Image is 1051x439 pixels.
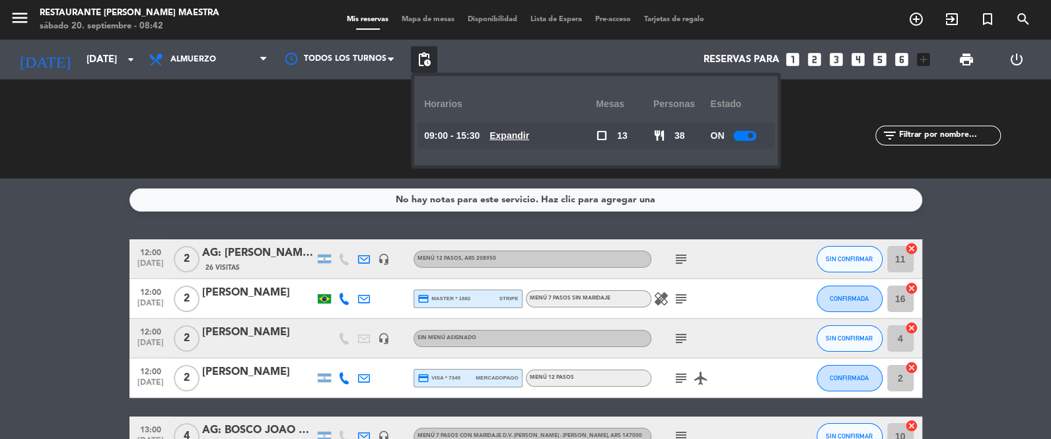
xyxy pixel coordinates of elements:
div: No hay notas para este servicio. Haz clic para agregar una [396,192,655,208]
i: cancel [905,282,918,295]
span: Sin menú asignado [417,335,476,340]
i: airplanemode_active [693,370,709,386]
span: [DATE] [134,339,167,354]
i: arrow_drop_down [123,52,139,67]
i: healing [653,291,669,307]
i: filter_list [882,128,898,143]
button: CONFIRMADA [816,365,883,391]
div: [PERSON_NAME] [202,324,314,341]
i: cancel [905,361,918,374]
span: stripe [499,294,519,303]
i: credit_card [417,293,429,305]
button: CONFIRMADA [816,286,883,312]
span: 26 Visitas [205,262,240,273]
input: Filtrar por nombre... [898,128,1000,143]
i: looks_4 [850,51,867,68]
span: visa * 7349 [417,372,460,384]
i: subject [673,251,689,267]
i: looks_3 [828,51,845,68]
span: Almuerzo [170,55,216,64]
i: subject [673,331,689,346]
span: 13 [617,128,628,143]
span: CONFIRMADA [830,295,869,302]
span: check_box_outline_blank [596,130,608,141]
span: [DATE] [134,299,167,314]
span: Mis reservas [340,16,395,23]
span: 2 [174,286,199,312]
span: Menú 12 Pasos [530,375,574,380]
span: Menú 12 Pasos [417,256,496,261]
span: , ARS 208950 [462,256,496,261]
div: personas [653,86,711,122]
i: power_settings_new [1008,52,1024,67]
i: add_box [915,51,932,68]
span: 2 [174,246,199,272]
div: [PERSON_NAME] [202,284,314,301]
button: SIN CONFIRMAR [816,246,883,272]
i: looks_6 [893,51,910,68]
i: add_circle_outline [908,11,924,27]
span: Menú 7 Pasos sin maridaje [530,296,610,301]
div: AG: BOSCO JOAO X4/ AYMARA [202,422,314,439]
div: LOG OUT [991,40,1041,79]
span: CONFIRMADA [830,374,869,381]
div: [PERSON_NAME] [202,364,314,381]
div: sábado 20. septiembre - 08:42 [40,20,219,33]
i: looks_5 [871,51,888,68]
span: Disponibilidad [461,16,524,23]
span: ON [710,128,724,143]
span: pending_actions [416,52,432,67]
div: Estado [710,86,768,122]
div: AG: [PERSON_NAME] X2/ TASTIC [202,245,314,262]
span: 2 [174,325,199,352]
span: Reservas para [704,54,779,65]
div: Mesas [596,86,653,122]
span: Menú 7 Pasos con maridaje D.V. [PERSON_NAME] - [PERSON_NAME] [417,433,642,438]
button: menu [10,8,30,32]
i: exit_to_app [944,11,960,27]
i: credit_card [417,372,429,384]
i: subject [673,370,689,386]
button: SIN CONFIRMAR [816,325,883,352]
span: mercadopago [476,374,518,382]
span: 12:00 [134,363,167,378]
div: Horarios [424,86,596,122]
i: turned_in_not [980,11,996,27]
span: [DATE] [134,378,167,393]
span: 12:00 [134,244,167,259]
i: cancel [905,242,918,255]
span: 12:00 [134,284,167,299]
i: menu [10,8,30,28]
span: Tarjetas de regalo [637,16,711,23]
i: cancel [905,419,918,432]
span: 09:00 - 15:30 [424,128,480,143]
span: master * 1882 [417,293,471,305]
span: restaurant [653,130,665,141]
span: SIN CONFIRMAR [826,255,873,262]
span: 2 [174,365,199,391]
span: Pre-acceso [589,16,637,23]
span: print [959,52,974,67]
span: 13:00 [134,421,167,436]
span: Lista de Espera [524,16,589,23]
i: looks_two [806,51,823,68]
u: Expandir [489,130,529,141]
i: headset_mic [378,253,390,265]
i: headset_mic [378,333,390,344]
span: 12:00 [134,323,167,339]
span: Mapa de mesas [395,16,461,23]
div: Restaurante [PERSON_NAME] Maestra [40,7,219,20]
span: , ARS 147000 [608,433,642,438]
i: looks_one [784,51,801,68]
span: 38 [674,128,685,143]
span: [DATE] [134,259,167,274]
i: search [1015,11,1031,27]
i: subject [673,291,689,307]
i: [DATE] [10,45,80,74]
span: SIN CONFIRMAR [826,335,873,342]
i: cancel [905,321,918,335]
